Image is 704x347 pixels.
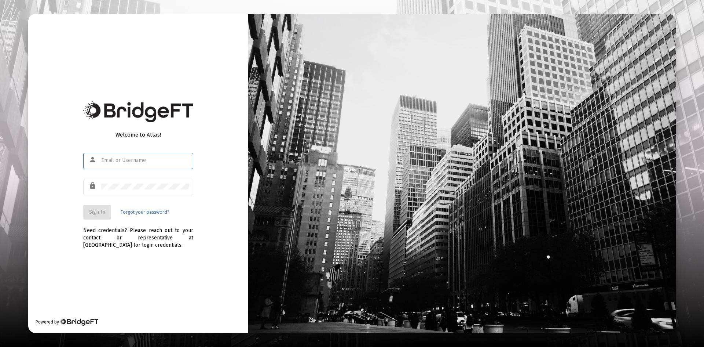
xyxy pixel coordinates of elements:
[101,158,189,163] input: Email or Username
[36,318,98,326] div: Powered by
[83,131,193,138] div: Welcome to Atlas!
[121,209,169,216] a: Forgot your password?
[60,318,98,326] img: Bridge Financial Technology Logo
[89,155,98,164] mat-icon: person
[89,181,98,190] mat-icon: lock
[89,209,105,215] span: Sign In
[83,101,193,122] img: Bridge Financial Technology Logo
[83,205,111,220] button: Sign In
[83,220,193,249] div: Need credentials? Please reach out to your contact or representative at [GEOGRAPHIC_DATA] for log...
